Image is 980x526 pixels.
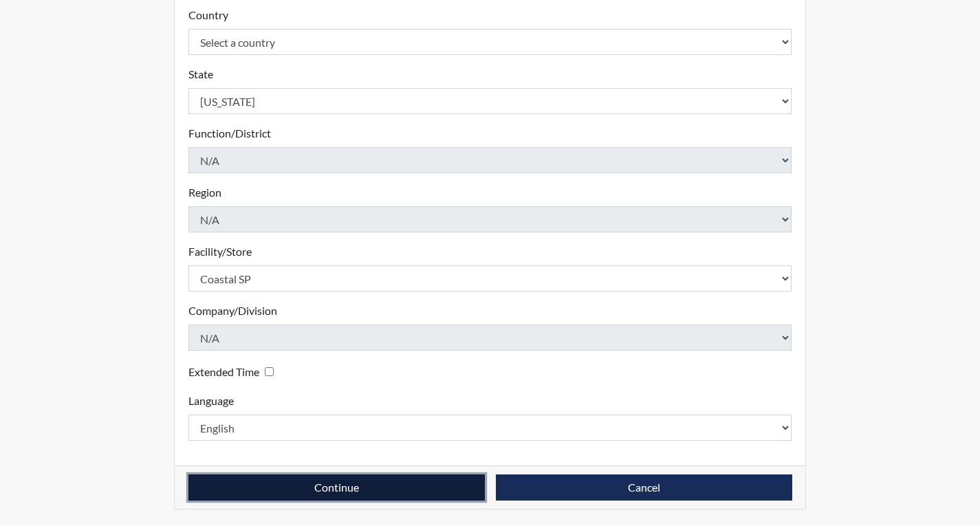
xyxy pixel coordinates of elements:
label: Company/Division [188,303,277,319]
button: Continue [188,474,485,501]
label: Country [188,7,228,23]
div: Checking this box will provide the interviewee with an accomodation of extra time to answer each ... [188,362,279,382]
label: Facility/Store [188,243,252,260]
label: State [188,66,213,83]
button: Cancel [496,474,792,501]
label: Region [188,184,221,201]
label: Extended Time [188,364,259,380]
label: Function/District [188,125,271,142]
label: Language [188,393,234,409]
